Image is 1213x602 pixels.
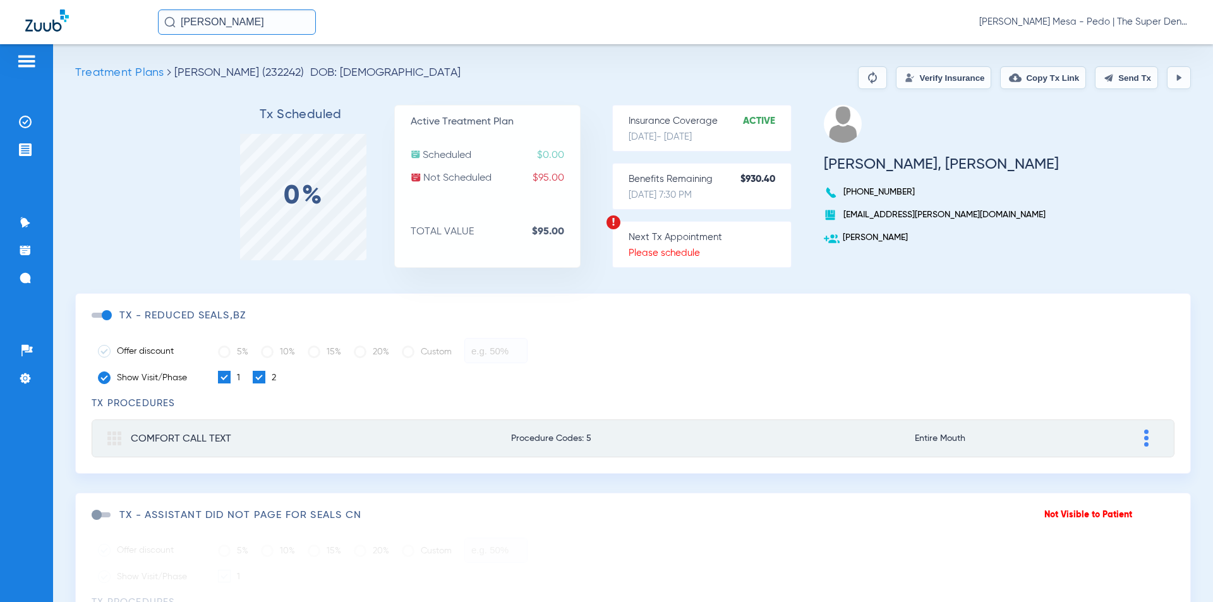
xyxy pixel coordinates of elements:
h3: TX - Assistant did not page for seals CN [119,509,361,522]
label: Offer discount [98,544,199,557]
input: e.g. 50% [464,538,528,563]
span: DOB: [DEMOGRAPHIC_DATA] [310,66,461,79]
img: warning.svg [606,215,621,230]
img: book.svg [824,208,836,221]
h3: TX Procedures [92,397,1174,410]
label: 2 [253,371,276,385]
label: 5% [218,538,248,563]
p: Next Tx Appointment [629,231,791,244]
label: Custom [402,339,452,364]
button: Copy Tx Link [1000,66,1086,89]
label: 20% [354,339,389,364]
label: Show Visit/Phase [98,570,199,583]
label: 15% [308,538,341,563]
img: scheduled.svg [411,149,421,159]
img: not-scheduled.svg [411,172,421,183]
img: hamburger-icon [16,54,37,69]
p: Please schedule [629,247,791,260]
label: 10% [261,339,295,364]
p: Insurance Coverage [629,115,791,128]
mat-expansion-panel-header: COMFORT CALL TEXTProcedure Codes: 5Entire Mouth [92,419,1174,457]
label: Offer discount [98,345,199,358]
img: voice-call-b.svg [824,186,840,200]
img: Search Icon [164,16,176,28]
p: [EMAIL_ADDRESS][PERSON_NAME][DOMAIN_NAME] [824,208,1059,221]
p: [PERSON_NAME] [824,231,1059,244]
img: group.svg [107,431,121,445]
button: Send Tx [1095,66,1158,89]
strong: $930.40 [740,173,791,186]
label: Custom [402,538,452,563]
img: add-user.svg [824,231,840,247]
p: [DATE] 7:30 PM [629,189,791,202]
label: 15% [308,339,341,364]
label: Show Visit/Phase [98,371,199,384]
span: Procedure Codes: 5 [511,434,825,443]
iframe: Chat Widget [1150,541,1213,602]
label: 1 [218,371,240,385]
span: [PERSON_NAME] (232242) [174,67,304,78]
p: Scheduled [411,149,580,162]
img: Zuub Logo [25,9,69,32]
label: 20% [354,538,389,563]
img: group-dot-blue.svg [1144,430,1149,447]
label: 0% [284,190,323,203]
strong: $95.00 [532,226,580,238]
span: Entire Mouth [915,434,1049,443]
img: Verify Insurance [905,73,915,83]
label: 10% [261,538,295,563]
p: Not Scheduled [411,172,580,184]
input: e.g. 50% [464,338,528,363]
input: Search for patients [158,9,316,35]
img: Reparse [865,70,880,85]
img: play.svg [1174,73,1184,83]
img: send.svg [1104,73,1114,83]
label: 1 [218,570,240,584]
span: COMFORT CALL TEXT [131,434,231,444]
span: $0.00 [537,149,580,162]
button: Verify Insurance [896,66,991,89]
img: link-copy.png [1009,71,1022,84]
p: [PHONE_NUMBER] [824,186,1059,198]
span: [PERSON_NAME] Mesa - Pedo | The Super Dentists [979,16,1188,28]
h3: Tx Scheduled [208,109,394,121]
h3: TX - reduced seals,bz [119,310,246,322]
p: Benefits Remaining [629,173,791,186]
h3: [PERSON_NAME], [PERSON_NAME] [824,158,1059,171]
img: profile.png [824,105,862,143]
p: TOTAL VALUE [411,226,580,238]
span: Treatment Plans [75,67,164,78]
p: Not Visible to Patient [1044,509,1132,521]
strong: Active [743,115,791,128]
p: Active Treatment Plan [411,116,580,128]
label: 5% [218,339,248,364]
p: [DATE] - [DATE] [629,131,791,143]
span: $95.00 [533,172,580,184]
